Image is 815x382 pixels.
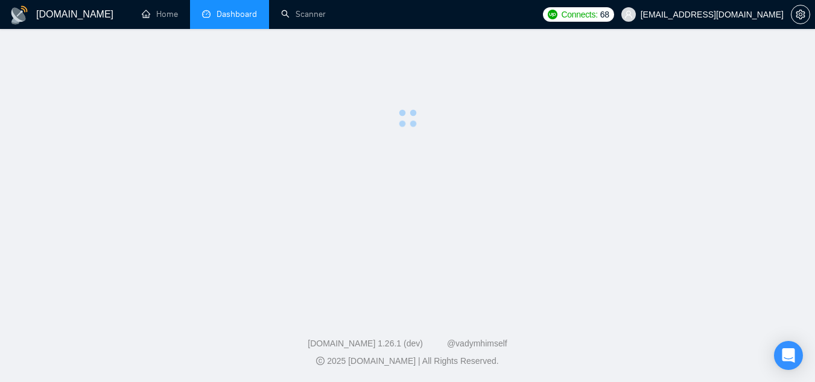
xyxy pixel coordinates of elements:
[624,10,633,19] span: user
[774,341,803,370] div: Open Intercom Messenger
[548,10,557,19] img: upwork-logo.png
[561,8,597,21] span: Connects:
[202,10,211,18] span: dashboard
[217,9,257,19] span: Dashboard
[10,355,805,368] div: 2025 [DOMAIN_NAME] | All Rights Reserved.
[10,5,29,25] img: logo
[791,5,810,24] button: setting
[447,339,507,348] a: @vadymhimself
[142,9,178,19] a: homeHome
[791,10,810,19] a: setting
[281,9,326,19] a: searchScanner
[600,8,609,21] span: 68
[316,357,325,365] span: copyright
[791,10,810,19] span: setting
[308,339,423,348] a: [DOMAIN_NAME] 1.26.1 (dev)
